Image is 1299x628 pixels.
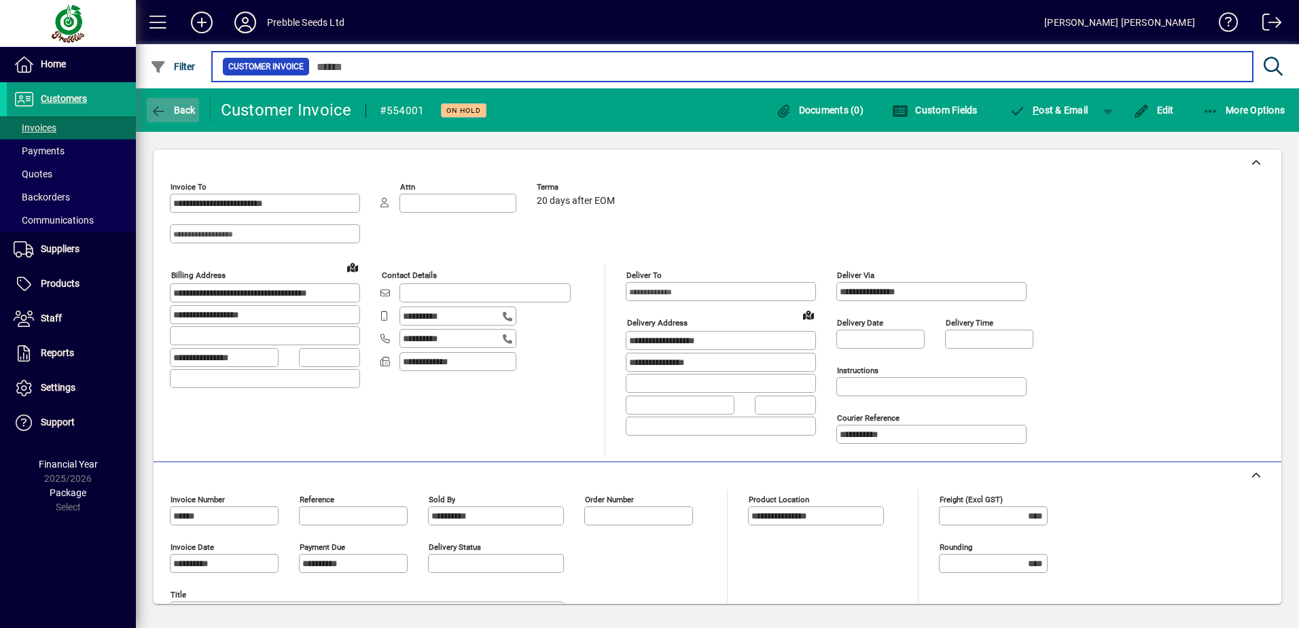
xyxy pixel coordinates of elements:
[41,382,75,393] span: Settings
[1130,98,1177,122] button: Edit
[147,54,199,79] button: Filter
[41,93,87,104] span: Customers
[429,495,455,504] mat-label: Sold by
[14,145,65,156] span: Payments
[537,196,615,207] span: 20 days after EOM
[171,182,207,192] mat-label: Invoice To
[7,162,136,186] a: Quotes
[446,106,481,115] span: On hold
[180,10,224,35] button: Add
[7,48,136,82] a: Home
[150,105,196,116] span: Back
[1209,3,1239,47] a: Knowledge Base
[429,542,481,552] mat-label: Delivery status
[1203,105,1285,116] span: More Options
[41,278,79,289] span: Products
[1033,105,1039,116] span: P
[775,105,864,116] span: Documents (0)
[14,122,56,133] span: Invoices
[7,371,136,405] a: Settings
[798,304,819,326] a: View on map
[342,256,363,278] a: View on map
[300,495,334,504] mat-label: Reference
[380,100,425,122] div: #554001
[7,209,136,232] a: Communications
[1133,105,1174,116] span: Edit
[171,495,225,504] mat-label: Invoice number
[626,271,662,280] mat-label: Deliver To
[7,302,136,336] a: Staff
[221,99,352,121] div: Customer Invoice
[400,182,415,192] mat-label: Attn
[940,495,1003,504] mat-label: Freight (excl GST)
[14,192,70,203] span: Backorders
[1252,3,1282,47] a: Logout
[39,459,98,470] span: Financial Year
[7,336,136,370] a: Reports
[585,495,634,504] mat-label: Order number
[41,313,62,324] span: Staff
[1003,98,1095,122] button: Post & Email
[892,105,978,116] span: Custom Fields
[7,116,136,139] a: Invoices
[940,542,972,552] mat-label: Rounding
[1044,12,1195,33] div: [PERSON_NAME] [PERSON_NAME]
[7,186,136,209] a: Backorders
[171,542,214,552] mat-label: Invoice date
[7,267,136,301] a: Products
[300,542,345,552] mat-label: Payment due
[14,169,52,179] span: Quotes
[837,318,883,328] mat-label: Delivery date
[889,98,981,122] button: Custom Fields
[41,347,74,358] span: Reports
[228,60,304,73] span: Customer Invoice
[1010,105,1088,116] span: ost & Email
[837,271,874,280] mat-label: Deliver via
[837,413,900,423] mat-label: Courier Reference
[537,183,618,192] span: Terms
[837,366,878,375] mat-label: Instructions
[7,139,136,162] a: Payments
[749,495,809,504] mat-label: Product location
[946,318,993,328] mat-label: Delivery time
[41,417,75,428] span: Support
[772,98,867,122] button: Documents (0)
[136,98,211,122] app-page-header-button: Back
[224,10,267,35] button: Profile
[50,487,86,498] span: Package
[41,58,66,69] span: Home
[1199,98,1289,122] button: More Options
[14,215,94,226] span: Communications
[150,61,196,72] span: Filter
[7,232,136,266] a: Suppliers
[7,406,136,440] a: Support
[267,12,344,33] div: Prebble Seeds Ltd
[147,98,199,122] button: Back
[41,243,79,254] span: Suppliers
[171,590,186,599] mat-label: Title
